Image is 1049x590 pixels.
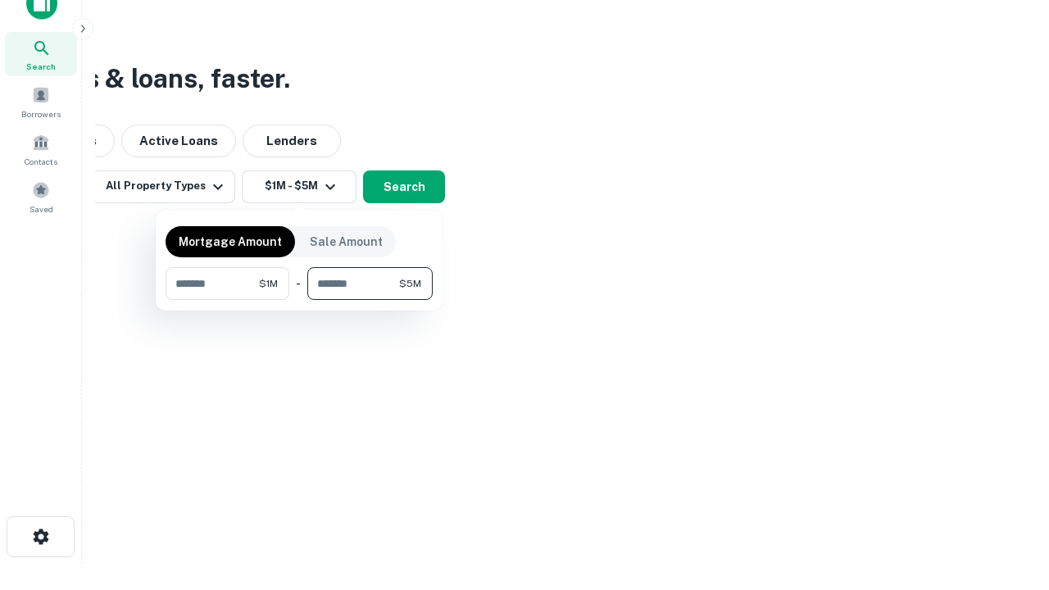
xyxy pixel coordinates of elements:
[967,406,1049,485] iframe: Chat Widget
[259,276,278,291] span: $1M
[179,233,282,251] p: Mortgage Amount
[310,233,383,251] p: Sale Amount
[399,276,421,291] span: $5M
[296,267,301,300] div: -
